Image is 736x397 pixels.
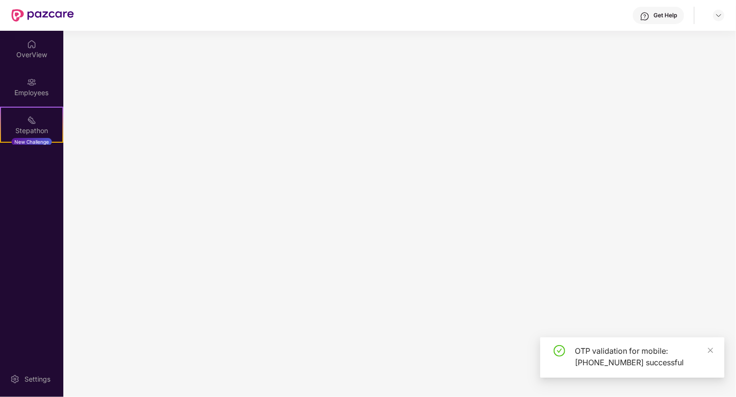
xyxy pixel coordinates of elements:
[12,138,52,146] div: New Challenge
[575,345,713,368] div: OTP validation for mobile: [PHONE_NUMBER] successful
[554,345,565,357] span: check-circle
[12,9,74,22] img: New Pazcare Logo
[10,374,20,384] img: svg+xml;base64,PHN2ZyBpZD0iU2V0dGluZy0yMHgyMCIgeG1sbnM9Imh0dHA6Ly93d3cudzMub3JnLzIwMDAvc3ZnIiB3aW...
[715,12,723,19] img: svg+xml;base64,PHN2ZyBpZD0iRHJvcGRvd24tMzJ4MzIiIHhtbG5zPSJodHRwOi8vd3d3LnczLm9yZy8yMDAwL3N2ZyIgd2...
[27,39,36,49] img: svg+xml;base64,PHN2ZyBpZD0iSG9tZSIgeG1sbnM9Imh0dHA6Ly93d3cudzMub3JnLzIwMDAvc3ZnIiB3aWR0aD0iMjAiIG...
[27,77,36,87] img: svg+xml;base64,PHN2ZyBpZD0iRW1wbG95ZWVzIiB4bWxucz0iaHR0cDovL3d3dy53My5vcmcvMjAwMC9zdmciIHdpZHRoPS...
[27,115,36,125] img: svg+xml;base64,PHN2ZyB4bWxucz0iaHR0cDovL3d3dy53My5vcmcvMjAwMC9zdmciIHdpZHRoPSIyMSIgaGVpZ2h0PSIyMC...
[1,126,62,136] div: Stepathon
[707,347,714,354] span: close
[640,12,650,21] img: svg+xml;base64,PHN2ZyBpZD0iSGVscC0zMngzMiIgeG1sbnM9Imh0dHA6Ly93d3cudzMub3JnLzIwMDAvc3ZnIiB3aWR0aD...
[22,374,53,384] div: Settings
[653,12,677,19] div: Get Help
